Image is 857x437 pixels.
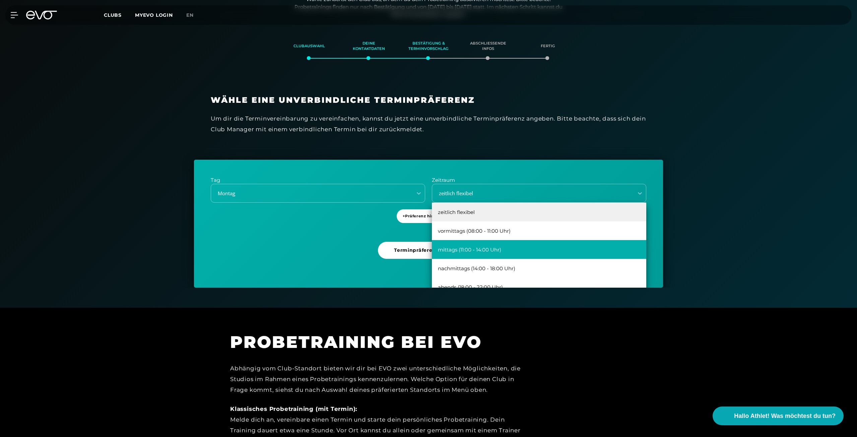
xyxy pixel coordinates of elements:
div: mittags (11:00 - 14:00 Uhr) [432,240,646,259]
div: zeitlich flexibel [432,203,646,221]
div: Abhängig vom Club-Standort bieten wir dir bei EVO zwei unterschiedliche Möglichkeiten, die Studio... [230,363,532,395]
span: Clubs [104,12,122,18]
p: Zeitraum [432,176,646,184]
div: vormittags (08:00 - 11:00 Uhr) [432,221,646,240]
span: Hallo Athlet! Was möchtest du tun? [734,412,836,421]
div: Um dir die Terminvereinbarung zu vereinfachen, kannst du jetzt eine unverbindliche Terminpräferen... [211,113,646,135]
div: Deine Kontaktdaten [347,37,390,55]
div: Fertig [526,37,569,55]
span: en [186,12,194,18]
a: en [186,11,202,19]
span: Terminpräferenz senden [394,247,460,254]
h1: PROBETRAINING BEI EVO [230,331,532,353]
div: abends (18:00 - 22:00 Uhr) [432,278,646,296]
a: +Präferenz hinzufügen [397,209,461,235]
span: + Präferenz hinzufügen [403,213,452,219]
a: Clubs [104,12,135,18]
a: Terminpräferenz senden [378,242,479,271]
button: Hallo Athlet! Was möchtest du tun? [713,407,844,425]
div: nachmittags (14:00 - 18:00 Uhr) [432,259,646,278]
div: Bestätigung & Terminvorschlag [407,37,450,55]
div: Montag [212,190,408,197]
p: Tag [211,176,425,184]
a: MYEVO LOGIN [135,12,173,18]
h3: Wähle eine unverbindliche Terminpräferenz [211,95,646,105]
div: Clubauswahl [288,37,331,55]
div: zeitlich flexibel [433,190,629,197]
strong: Klassisches Probetraining (mit Termin): [230,406,357,412]
div: Abschließende Infos [467,37,510,55]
